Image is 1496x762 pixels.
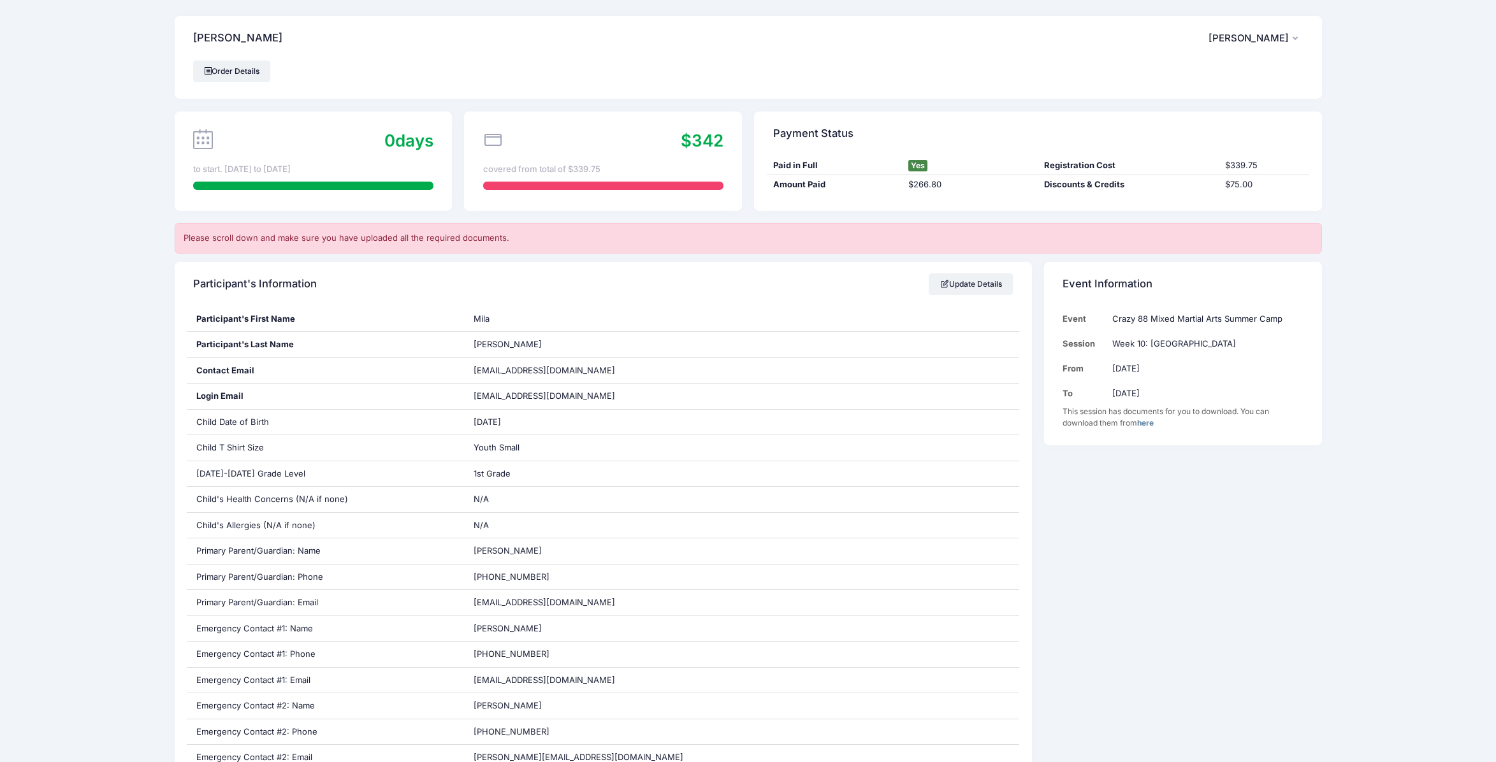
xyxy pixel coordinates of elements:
[681,131,723,150] span: $342
[187,461,464,487] div: [DATE]-[DATE] Grade Level
[903,178,1038,191] div: $266.80
[1063,406,1303,429] div: This session has documents for you to download. You can download them from
[187,564,464,590] div: Primary Parent/Guardian: Phone
[474,494,489,504] span: N/A
[474,390,633,403] span: [EMAIL_ADDRESS][DOMAIN_NAME]
[187,332,464,357] div: Participant's Last Name
[187,384,464,409] div: Login Email
[187,513,464,538] div: Child's Allergies (N/A if none)
[1038,178,1219,191] div: Discounts & Credits
[474,597,615,607] span: [EMAIL_ADDRESS][DOMAIN_NAME]
[773,115,853,152] h4: Payment Status
[187,306,464,332] div: Participant's First Name
[1063,266,1152,302] h4: Event Information
[474,417,501,427] span: [DATE]
[384,128,433,153] div: days
[474,468,511,478] span: 1st Grade
[1063,381,1106,406] td: To
[1106,306,1303,331] td: Crazy 88 Mixed Martial Arts Summer Camp
[1209,24,1304,53] button: [PERSON_NAME]
[1063,331,1106,356] td: Session
[384,131,395,150] span: 0
[474,313,490,324] span: Mila
[187,693,464,719] div: Emergency Contact #2: Name
[187,590,464,615] div: Primary Parent/Guardian: Email
[474,675,615,685] span: [EMAIL_ADDRESS][DOMAIN_NAME]
[929,273,1013,295] a: Update Details
[1219,178,1309,191] div: $75.00
[1038,159,1219,172] div: Registration Cost
[483,163,723,176] div: covered from total of $339.75
[1209,32,1289,44] span: [PERSON_NAME]
[767,178,903,191] div: Amount Paid
[1106,381,1303,406] td: [DATE]
[474,365,615,375] span: [EMAIL_ADDRESS][DOMAIN_NAME]
[1106,356,1303,381] td: [DATE]
[187,668,464,693] div: Emergency Contact #1: Email
[187,435,464,461] div: Child T Shirt Size
[193,61,271,82] a: Order Details
[474,649,549,659] span: [PHONE_NUMBER]
[175,223,1322,254] div: Please scroll down and make sure you have uploaded all the required documents.
[474,520,489,530] span: N/A
[187,538,464,564] div: Primary Parent/Guardian: Name
[1137,418,1154,428] a: here
[193,163,433,176] div: to start. [DATE] to [DATE]
[474,752,683,762] span: [PERSON_NAME][EMAIL_ADDRESS][DOMAIN_NAME]
[474,571,549,582] span: [PHONE_NUMBER]
[187,487,464,512] div: Child's Health Concerns (N/A if none)
[187,616,464,642] div: Emergency Contact #1: Name
[187,642,464,667] div: Emergency Contact #1: Phone
[474,442,519,452] span: Youth Small
[1063,306,1106,331] td: Event
[767,159,903,172] div: Paid in Full
[474,339,542,349] span: [PERSON_NAME]
[187,410,464,435] div: Child Date of Birth
[474,700,542,710] span: [PERSON_NAME]
[474,726,549,737] span: [PHONE_NUMBER]
[1106,331,1303,356] td: Week 10: [GEOGRAPHIC_DATA]
[193,266,317,302] h4: Participant's Information
[1219,159,1309,172] div: $339.75
[193,20,282,57] h4: [PERSON_NAME]
[1063,356,1106,381] td: From
[474,623,542,633] span: [PERSON_NAME]
[187,719,464,745] div: Emergency Contact #2: Phone
[187,358,464,384] div: Contact Email
[908,160,927,171] span: Yes
[474,545,542,556] span: [PERSON_NAME]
